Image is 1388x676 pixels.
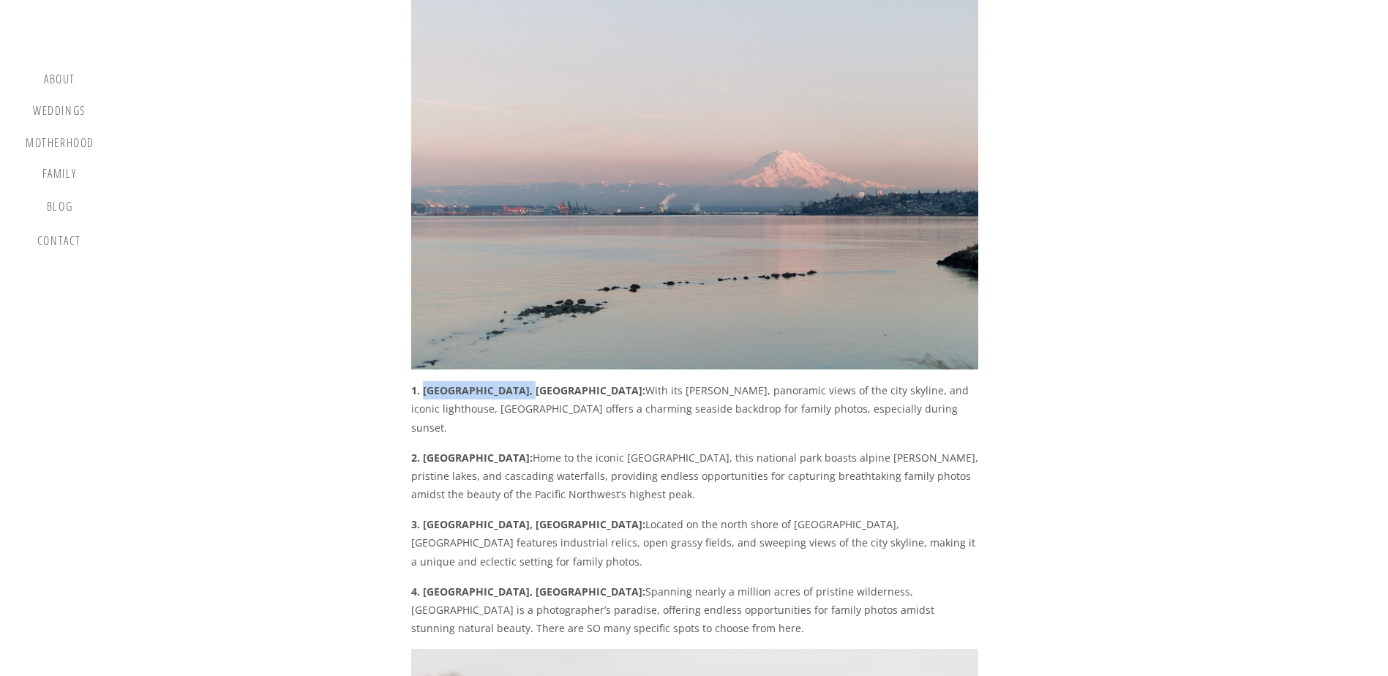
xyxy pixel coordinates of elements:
[31,104,87,122] a: Weddings
[411,381,978,437] p: With its [PERSON_NAME], panoramic views of the city skyline, and iconic lighthouse, [GEOGRAPHIC_D...
[34,234,84,254] a: contact
[31,167,87,186] a: Family
[411,448,978,504] p: Home to the iconic [GEOGRAPHIC_DATA], this national park boasts alpine [PERSON_NAME], pristine la...
[411,585,645,598] strong: 4. [GEOGRAPHIC_DATA], [GEOGRAPHIC_DATA]:
[411,515,978,571] p: Located on the north shore of [GEOGRAPHIC_DATA], [GEOGRAPHIC_DATA] features industrial relics, op...
[411,517,645,531] strong: 3. [GEOGRAPHIC_DATA], [GEOGRAPHIC_DATA]:
[411,383,645,397] strong: 1. [GEOGRAPHIC_DATA], [GEOGRAPHIC_DATA]:
[38,72,81,90] a: about
[411,451,533,465] strong: 2. [GEOGRAPHIC_DATA]:
[26,136,94,152] a: motherhood
[38,200,81,220] a: blog
[411,582,978,638] p: Spanning nearly a million acres of pristine wilderness, [GEOGRAPHIC_DATA] is a photographer’s par...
